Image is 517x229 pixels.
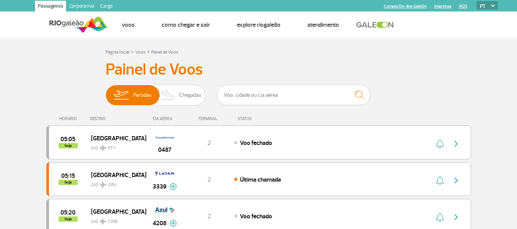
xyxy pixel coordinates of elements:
img: destiny_airplane.svg [100,218,106,224]
img: slider-desembarque [157,85,179,105]
img: destiny_airplane.svg [100,145,106,151]
span: 2 [207,176,211,184]
img: seta-direita-painel-voo.svg [452,213,461,222]
span: hoje [59,216,78,222]
img: destiny_airplane.svg [100,182,106,188]
span: GIG [91,214,140,225]
div: CIA AÉREA [146,116,184,121]
img: mais-info-painel-voo.svg [170,220,177,227]
a: Como chegar e sair [161,21,210,29]
img: sino-painel-voo.svg [436,139,444,148]
span: GIG [91,177,140,188]
span: Última chamada [240,176,281,184]
span: [GEOGRAPHIC_DATA] [91,133,140,143]
span: 2025-08-25 05:15:00 [61,173,75,179]
a: Página Inicial [106,49,129,55]
span: Partidas [133,85,152,105]
span: GRU [108,182,117,188]
span: hoje [59,143,78,148]
span: [GEOGRAPHIC_DATA] [91,206,140,216]
span: PTY [108,145,116,152]
span: 0487 [158,145,171,154]
a: Atendimento [307,21,339,29]
a: Explore RIOgaleão [237,21,281,29]
a: Compra On-line GaleOn [384,4,427,9]
a: Imprensa [434,4,452,9]
span: Chegadas [179,85,201,105]
input: Voo, cidade ou cia aérea [217,85,370,105]
a: Passageiros [35,1,66,13]
h3: Painel de Voos [106,60,412,79]
span: hoje [59,180,78,185]
img: sino-painel-voo.svg [436,176,444,185]
span: 2 [207,213,211,220]
img: seta-direita-painel-voo.svg [452,139,461,148]
span: Voo fechado [240,139,272,147]
img: mais-info-painel-voo.svg [170,183,177,190]
img: seta-direita-painel-voo.svg [452,176,461,185]
div: TERMINAL [184,116,234,121]
a: > [131,47,134,56]
a: RQS [459,4,468,9]
span: GIG [91,141,140,152]
span: [GEOGRAPHIC_DATA] [91,170,140,180]
span: CWB [108,218,117,225]
div: DESTINO [90,116,146,121]
a: Painel de Voos [151,49,178,55]
span: Voo fechado [240,213,272,220]
div: HORÁRIO [49,116,90,121]
a: Cargo [97,1,116,13]
img: slider-embarque [109,85,133,105]
span: 4208 [153,219,166,228]
div: STATUS [234,116,296,121]
span: 2 [207,139,211,147]
a: Voos [122,21,135,29]
span: 3339 [153,182,166,191]
img: sino-painel-voo.svg [436,213,444,222]
a: Voos [135,49,145,55]
span: 2025-08-25 05:05:00 [60,136,75,142]
a: Corporativo [66,1,97,13]
span: 2025-08-25 05:20:00 [60,210,75,215]
a: > [147,47,150,56]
